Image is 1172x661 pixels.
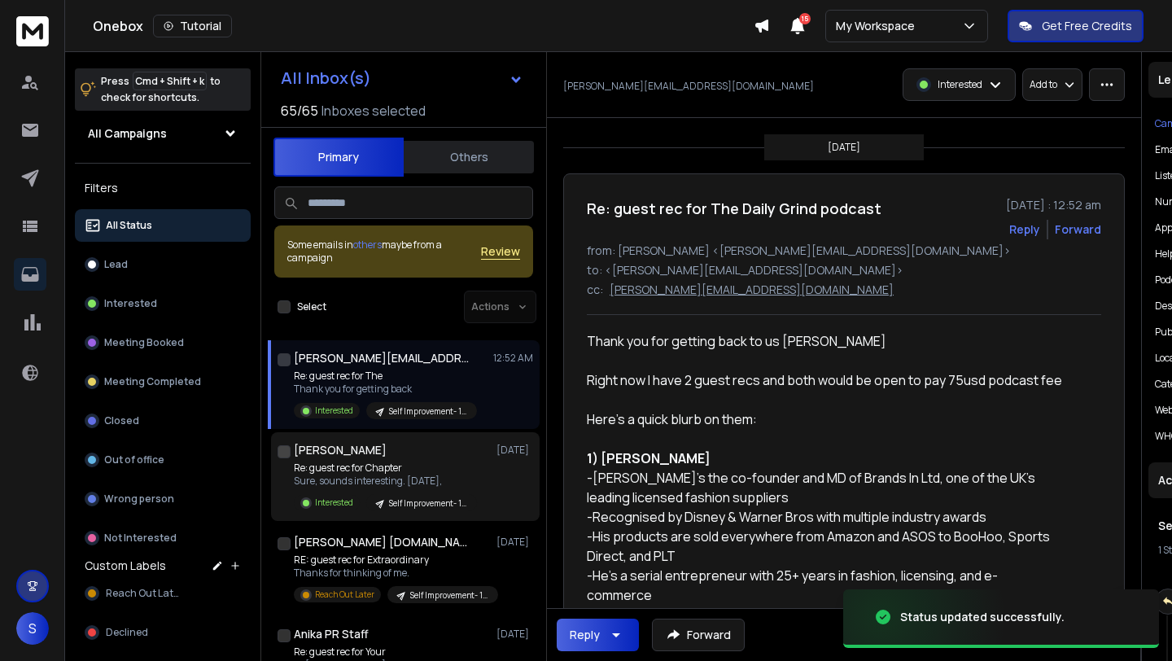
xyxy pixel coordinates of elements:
p: cc: [587,282,603,298]
label: Select [297,300,326,313]
button: Interested [75,287,251,320]
p: [DATE] [496,536,533,549]
p: Press to check for shortcuts. [101,73,221,106]
p: [DATE] [828,141,860,154]
button: Meeting Completed [75,366,251,398]
div: Here's a quick blurb on them: [587,409,1062,429]
p: Closed [104,414,139,427]
p: Get Free Credits [1042,18,1132,34]
p: Interested [315,405,353,417]
p: Sure, sounds interesting. [DATE], [294,475,477,488]
button: All Campaigns [75,117,251,150]
div: Right now I have 2 guest recs and both would be open to pay 75usd podcast fee [587,370,1062,390]
button: S [16,612,49,645]
p: All Status [106,219,152,232]
h1: All Inbox(s) [281,70,371,86]
h1: [PERSON_NAME] [294,442,387,458]
div: -He’s a serial entrepreneur with 25+ years in fashion, licensing, and e-commerce [587,566,1062,605]
div: Thank you for getting back to us [PERSON_NAME] [587,331,1062,351]
div: Some emails in maybe from a campaign [287,239,481,265]
button: Lead [75,248,251,281]
p: [PERSON_NAME][EMAIL_ADDRESS][DOMAIN_NAME] [610,282,894,298]
p: My Workspace [836,18,921,34]
p: Self Improvement- 1k-10k [410,589,488,602]
p: Not Interested [104,532,177,545]
div: -His products are sold everywhere from Amazon and ASOS to BooHoo, Sports Direct, and PLT [587,527,1062,566]
button: Reply [1009,221,1040,238]
p: [DATE] [496,628,533,641]
div: -Big on fast-response supply chains and on-demand manufacturing- all run from their [GEOGRAPHIC_D... [587,605,1062,644]
p: 12:52 AM [493,352,533,365]
span: 15 [799,13,811,24]
button: Reply [557,619,639,651]
button: Closed [75,405,251,437]
span: 65 / 65 [281,101,318,120]
p: RE: guest rec for Extraordinary [294,554,489,567]
p: Thanks for thinking of me. [294,567,489,580]
h3: Inboxes selected [321,101,426,120]
div: Status updated successfully. [900,609,1065,625]
span: Declined [106,626,148,639]
p: Wrong person [104,492,174,506]
p: Lead [104,258,128,271]
p: Reach Out Later [315,589,374,601]
button: Others [404,139,534,175]
p: Interested [938,78,982,91]
h1: Re: guest rec for The Daily Grind podcast [587,197,881,220]
button: Tutorial [153,15,232,37]
button: All Status [75,209,251,242]
span: others [353,238,382,252]
div: Reply [570,627,600,643]
p: Self Improvement- 1k-10k [389,405,467,418]
button: Not Interested [75,522,251,554]
p: [DATE] [496,444,533,457]
p: to: <[PERSON_NAME][EMAIL_ADDRESS][DOMAIN_NAME]> [587,262,1101,278]
button: Meeting Booked [75,326,251,359]
p: [DATE] : 12:52 am [1006,197,1101,213]
p: Meeting Completed [104,375,201,388]
div: -Recognised by Disney & Warner Bros with multiple industry awards [587,507,1062,527]
button: Wrong person [75,483,251,515]
button: Out of office [75,444,251,476]
button: Declined [75,616,251,649]
p: Re: guest rec for Your [294,646,477,659]
p: Re: guest rec for The [294,370,477,383]
button: All Inbox(s) [268,62,536,94]
span: Cmd + Shift + k [133,72,207,90]
p: Re: guest rec for Chapter [294,462,477,475]
h3: Filters [75,177,251,199]
div: Forward [1055,221,1101,238]
p: Interested [104,297,157,310]
h1: [PERSON_NAME] [DOMAIN_NAME] [294,534,473,550]
button: Forward [652,619,745,651]
button: Reach Out Later [75,577,251,610]
span: Reach Out Later [106,587,182,600]
h1: Anika PR Staff [294,626,369,642]
p: Out of office [104,453,164,466]
p: Interested [315,497,353,509]
strong: 1) [PERSON_NAME] [587,449,711,467]
div: Onebox [93,15,754,37]
p: Add to [1030,78,1057,91]
p: [PERSON_NAME][EMAIL_ADDRESS][DOMAIN_NAME] [563,80,814,93]
h3: Custom Labels [85,558,166,574]
button: Get Free Credits [1008,10,1144,42]
button: Primary [273,138,404,177]
p: from: [PERSON_NAME] <[PERSON_NAME][EMAIL_ADDRESS][DOMAIN_NAME]> [587,243,1101,259]
p: Thank you for getting back [294,383,477,396]
button: Review [481,243,520,260]
h1: All Campaigns [88,125,167,142]
div: -[PERSON_NAME]’s the co-founder and MD of Brands In Ltd, one of the UK’s leading licensed fashion... [587,468,1062,507]
h1: [PERSON_NAME][EMAIL_ADDRESS][DOMAIN_NAME] [294,350,473,366]
p: Self Improvement- 1k-10k [389,497,467,510]
p: Meeting Booked [104,336,184,349]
